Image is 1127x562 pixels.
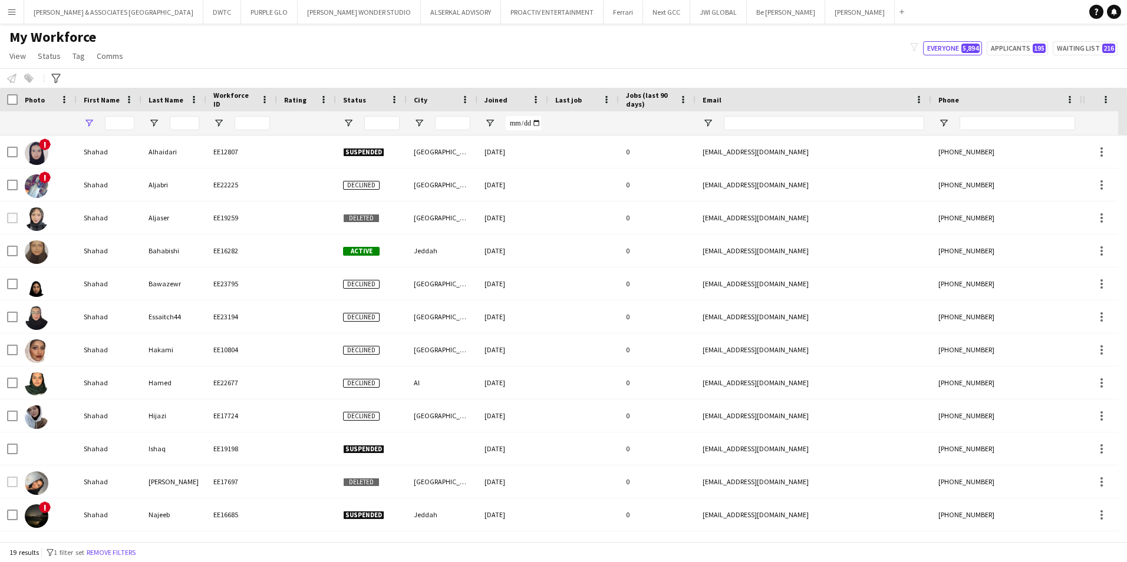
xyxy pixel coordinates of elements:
div: [EMAIL_ADDRESS][DOMAIN_NAME] [696,135,931,168]
div: 0 [619,135,696,168]
span: Tag [73,51,85,61]
div: [PHONE_NUMBER] [931,333,1082,366]
div: Najeeb [141,498,206,531]
span: Active [343,247,380,256]
div: Shahad [77,168,141,201]
span: ! [39,501,51,513]
span: Email [703,95,721,104]
div: 0 [619,432,696,465]
span: Declined [343,346,380,355]
div: 0 [619,399,696,432]
div: [PHONE_NUMBER] [931,300,1082,333]
div: [PHONE_NUMBER] [931,201,1082,234]
button: [PERSON_NAME] & ASSOCIATES [GEOGRAPHIC_DATA] [24,1,203,24]
div: [EMAIL_ADDRESS][DOMAIN_NAME] [696,432,931,465]
div: [DATE] [477,201,548,234]
a: View [5,48,31,64]
span: Suspended [343,445,384,454]
div: [EMAIL_ADDRESS][DOMAIN_NAME] [696,399,931,432]
div: Hamed [141,366,206,399]
div: [GEOGRAPHIC_DATA] [407,267,477,300]
span: Joined [485,95,508,104]
span: Declined [343,412,380,421]
div: Jeddah [407,234,477,267]
button: Everyone5,894 [923,41,982,55]
span: Declined [343,313,380,322]
a: Tag [68,48,90,64]
input: Workforce ID Filter Input [235,116,270,130]
div: [PHONE_NUMBER] [931,366,1082,399]
div: [GEOGRAPHIC_DATA] [407,135,477,168]
div: [GEOGRAPHIC_DATA] [407,168,477,201]
button: PROACTIV ENTERTAINMENT [501,1,604,24]
div: [DATE] [477,465,548,498]
button: Applicants195 [987,41,1048,55]
div: EE16282 [206,234,277,267]
div: [DATE] [477,267,548,300]
div: EE22677 [206,366,277,399]
span: 195 [1033,44,1046,53]
div: EE17724 [206,399,277,432]
div: [EMAIL_ADDRESS][DOMAIN_NAME] [696,498,931,531]
img: Shahad Bahabishi [25,240,48,264]
div: Shahad [77,399,141,432]
div: Shahad [77,267,141,300]
button: Open Filter Menu [149,118,159,128]
span: View [9,51,26,61]
div: [EMAIL_ADDRESS][DOMAIN_NAME] [696,300,931,333]
div: Aljabri [141,168,206,201]
span: Declined [343,181,380,190]
input: Email Filter Input [724,116,924,130]
img: Shahad Essaitch44 [25,306,48,330]
div: EE23795 [206,267,277,300]
div: Hakami [141,333,206,366]
div: Shahad [77,135,141,168]
button: Waiting list216 [1053,41,1118,55]
span: Rating [284,95,307,104]
button: Open Filter Menu [84,118,94,128]
span: City [414,95,427,104]
div: [PHONE_NUMBER] [931,432,1082,465]
input: Row Selection is disabled for this row (unchecked) [7,477,18,487]
button: DWTC [203,1,241,24]
button: ALSERKAL ADVISORY [421,1,501,24]
div: Shahad [77,432,141,465]
img: Shahad Mohammed [25,471,48,495]
div: [GEOGRAPHIC_DATA] [407,333,477,366]
span: ! [39,171,51,183]
div: Shahad [77,465,141,498]
div: Alhaidari [141,135,206,168]
div: Al [407,366,477,399]
span: First Name [84,95,120,104]
div: Shahad [77,333,141,366]
div: [DATE] [477,366,548,399]
input: Joined Filter Input [506,116,541,130]
div: 0 [619,267,696,300]
span: Suspended [343,511,384,520]
button: Open Filter Menu [213,118,224,128]
div: [GEOGRAPHIC_DATA] [407,201,477,234]
span: Declined [343,379,380,388]
a: Comms [92,48,128,64]
div: 0 [619,465,696,498]
div: [DATE] [477,300,548,333]
img: Shahad Najeeb [25,504,48,528]
img: Shahad Aljaser [25,207,48,231]
span: 1 filter set [54,548,84,557]
div: [GEOGRAPHIC_DATA] [407,465,477,498]
div: Shahad [77,366,141,399]
img: Shahad Hijazi [25,405,48,429]
div: [PHONE_NUMBER] [931,234,1082,267]
button: [PERSON_NAME] WONDER STUDIO [298,1,421,24]
div: [EMAIL_ADDRESS][DOMAIN_NAME] [696,234,931,267]
div: Jeddah [407,498,477,531]
div: 0 [619,366,696,399]
div: [EMAIL_ADDRESS][DOMAIN_NAME] [696,267,931,300]
div: EE22225 [206,168,277,201]
div: [PHONE_NUMBER] [931,399,1082,432]
button: PURPLE GLO [241,1,298,24]
div: [DATE] [477,234,548,267]
button: Remove filters [84,546,138,559]
button: Open Filter Menu [938,118,949,128]
span: Jobs (last 90 days) [626,91,674,108]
